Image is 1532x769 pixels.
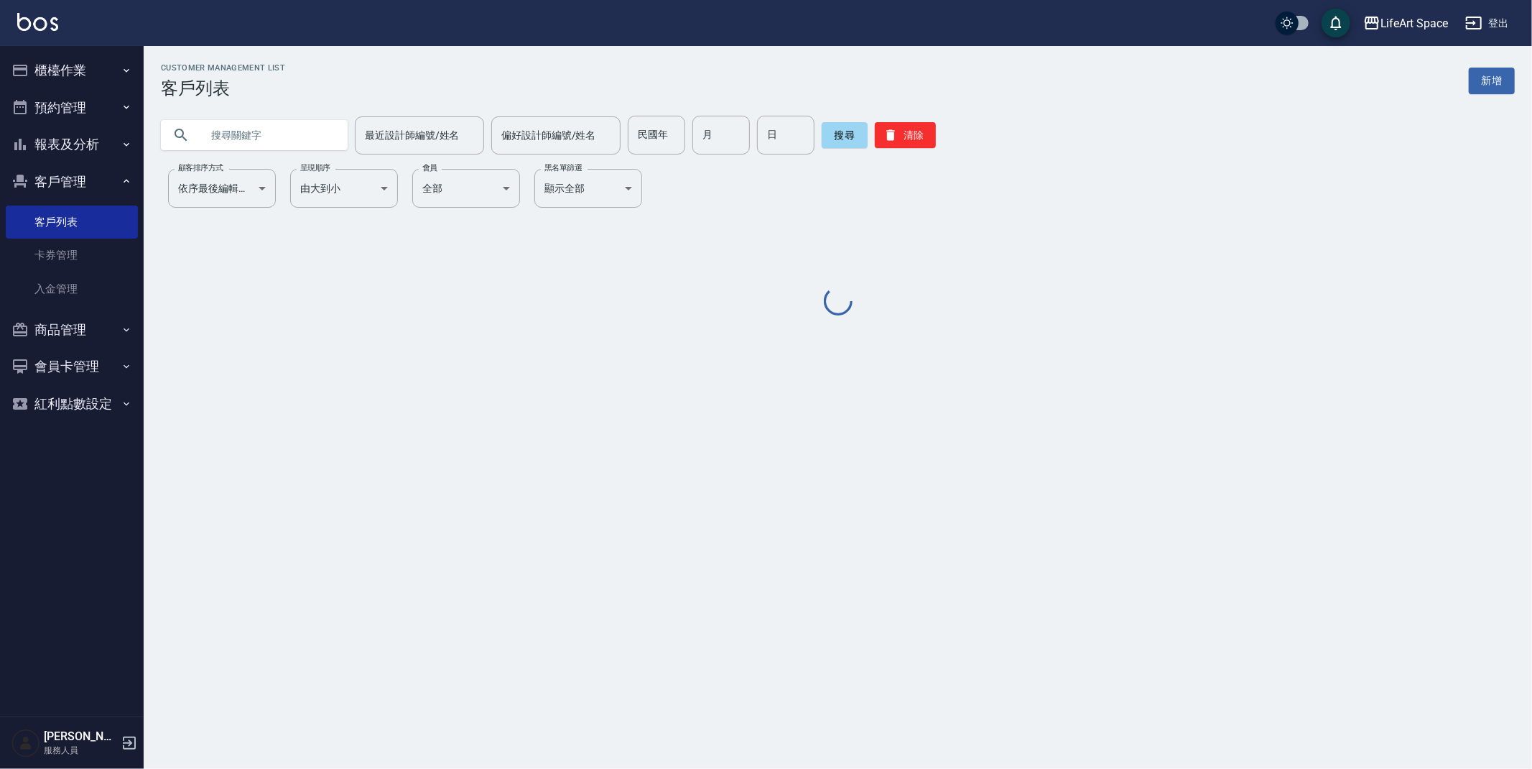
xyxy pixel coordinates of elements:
button: 清除 [875,122,936,148]
h5: [PERSON_NAME] [44,729,117,744]
a: 入金管理 [6,272,138,305]
a: 卡券管理 [6,239,138,272]
button: 櫃檯作業 [6,52,138,89]
button: 登出 [1459,10,1515,37]
input: 搜尋關鍵字 [201,116,336,155]
img: Person [11,729,40,758]
button: 會員卡管理 [6,348,138,385]
a: 新增 [1469,68,1515,94]
button: save [1322,9,1350,37]
label: 呈現順序 [300,162,330,173]
label: 黑名單篩選 [544,162,582,173]
button: 報表及分析 [6,126,138,163]
div: 依序最後編輯時間 [168,169,276,208]
img: Logo [17,13,58,31]
div: LifeArt Space [1380,14,1448,32]
button: 客戶管理 [6,163,138,201]
div: 全部 [412,169,520,208]
label: 會員 [422,162,437,173]
button: 商品管理 [6,311,138,349]
button: 預約管理 [6,89,138,126]
label: 顧客排序方式 [178,162,223,173]
h2: Customer Management List [161,63,285,73]
button: 紅利點數設定 [6,385,138,423]
div: 由大到小 [290,169,398,208]
div: 顯示全部 [534,169,642,208]
button: 搜尋 [822,122,868,148]
p: 服務人員 [44,744,117,757]
button: LifeArt Space [1357,9,1454,38]
h3: 客戶列表 [161,78,285,98]
a: 客戶列表 [6,206,138,239]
